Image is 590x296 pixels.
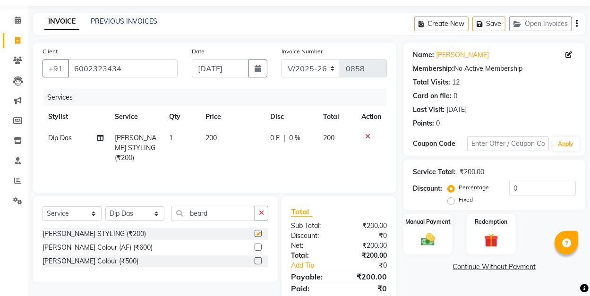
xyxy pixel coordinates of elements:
div: [PERSON_NAME] Colour (₹500) [43,256,138,266]
input: Search or Scan [171,206,255,220]
div: Card on file: [413,91,452,101]
div: ₹0 [348,261,394,271]
th: Price [200,106,265,127]
label: Percentage [459,183,489,192]
div: Payable: [284,271,339,282]
th: Qty [163,106,200,127]
button: +91 [43,59,69,77]
div: Discount: [284,231,339,241]
label: Manual Payment [405,218,451,226]
span: [PERSON_NAME] STYLING (₹200) [115,134,156,162]
div: Coupon Code [413,139,467,149]
div: Total: [284,251,339,261]
button: Open Invoices [509,17,572,31]
div: No Active Membership [413,64,576,74]
a: PREVIOUS INVOICES [91,17,157,25]
th: Action [356,106,387,127]
div: [PERSON_NAME] Colour (AF) (₹600) [43,243,153,253]
span: 0 % [289,133,300,143]
div: 12 [452,77,460,87]
img: _gift.svg [480,232,503,249]
th: Service [109,106,164,127]
input: Search by Name/Mobile/Email/Code [68,59,178,77]
span: Total [291,207,313,217]
span: 0 F [270,133,280,143]
a: Continue Without Payment [405,262,583,272]
div: Discount: [413,184,442,194]
label: Redemption [475,218,507,226]
div: Service Total: [413,167,456,177]
div: Points: [413,118,434,128]
div: Last Visit: [413,105,445,115]
div: 0 [453,91,457,101]
input: Enter Offer / Coupon Code [467,136,548,151]
label: Invoice Number [282,47,323,56]
div: Sub Total: [284,221,339,231]
div: [DATE] [446,105,467,115]
div: ₹200.00 [339,251,394,261]
a: Add Tip [284,261,348,271]
div: ₹200.00 [460,167,484,177]
div: ₹0 [339,231,394,241]
div: ₹200.00 [339,271,394,282]
span: | [283,133,285,143]
th: Disc [265,106,317,127]
div: Net: [284,241,339,251]
button: Save [472,17,505,31]
span: Dip Das [48,134,72,142]
th: Stylist [43,106,109,127]
div: ₹200.00 [339,241,394,251]
span: 200 [323,134,334,142]
div: Paid: [284,283,339,294]
a: INVOICE [44,13,79,30]
button: Create New [414,17,469,31]
span: 1 [169,134,173,142]
div: ₹200.00 [339,221,394,231]
div: Membership: [413,64,454,74]
button: Apply [553,137,580,151]
a: [PERSON_NAME] [436,50,489,60]
label: Date [192,47,205,56]
label: Fixed [459,195,473,204]
label: Client [43,47,58,56]
span: 200 [205,134,217,142]
div: ₹0 [339,283,394,294]
div: [PERSON_NAME] STYLING (₹200) [43,229,146,239]
div: 0 [436,118,440,128]
th: Total [317,106,356,127]
div: Total Visits: [413,77,450,87]
div: Services [43,89,394,106]
img: _cash.svg [417,232,439,248]
div: Name: [413,50,434,60]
